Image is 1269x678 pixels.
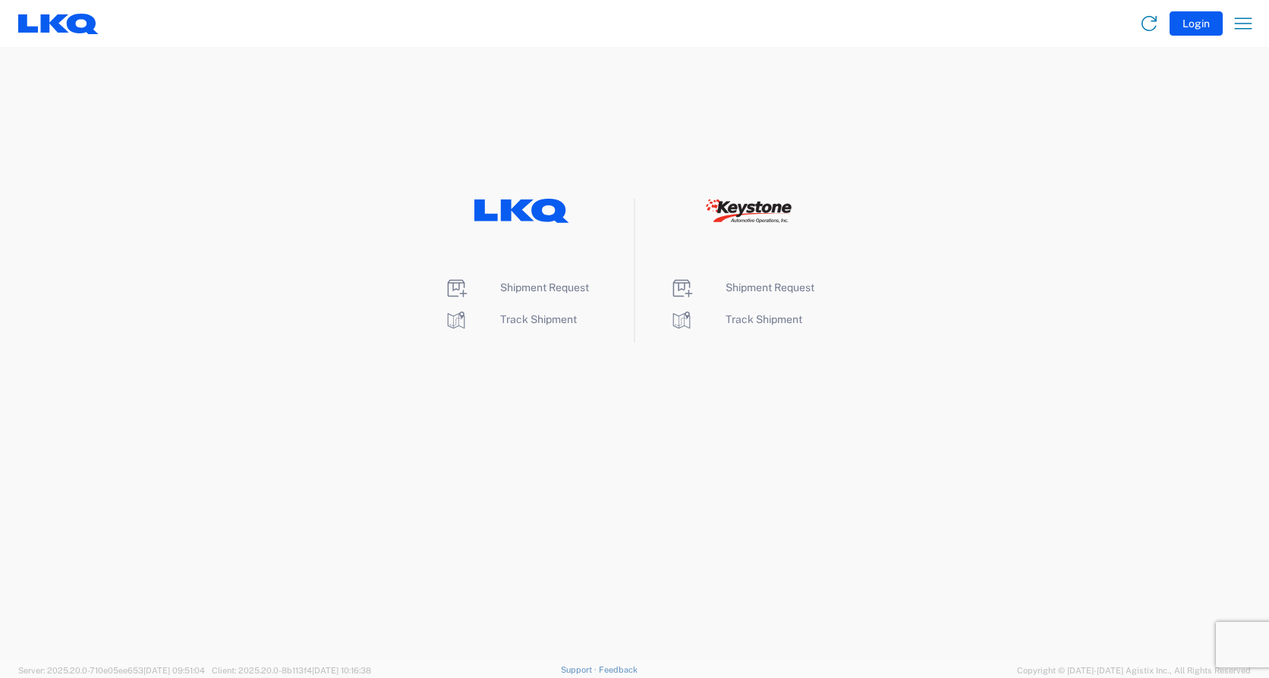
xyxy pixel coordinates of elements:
span: Track Shipment [500,313,577,325]
span: Copyright © [DATE]-[DATE] Agistix Inc., All Rights Reserved [1017,664,1251,677]
button: Login [1170,11,1223,36]
span: [DATE] 09:51:04 [143,666,205,675]
span: Client: 2025.20.0-8b113f4 [212,666,371,675]
span: Shipment Request [726,281,814,293]
a: Feedback [599,665,638,674]
a: Track Shipment [669,313,802,325]
a: Shipment Request [444,281,589,293]
span: Track Shipment [726,313,802,325]
span: [DATE] 10:16:38 [312,666,371,675]
span: Shipment Request [500,281,589,293]
a: Shipment Request [669,281,814,293]
span: Server: 2025.20.0-710e05ee653 [18,666,205,675]
a: Track Shipment [444,313,577,325]
a: Support [561,665,599,674]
